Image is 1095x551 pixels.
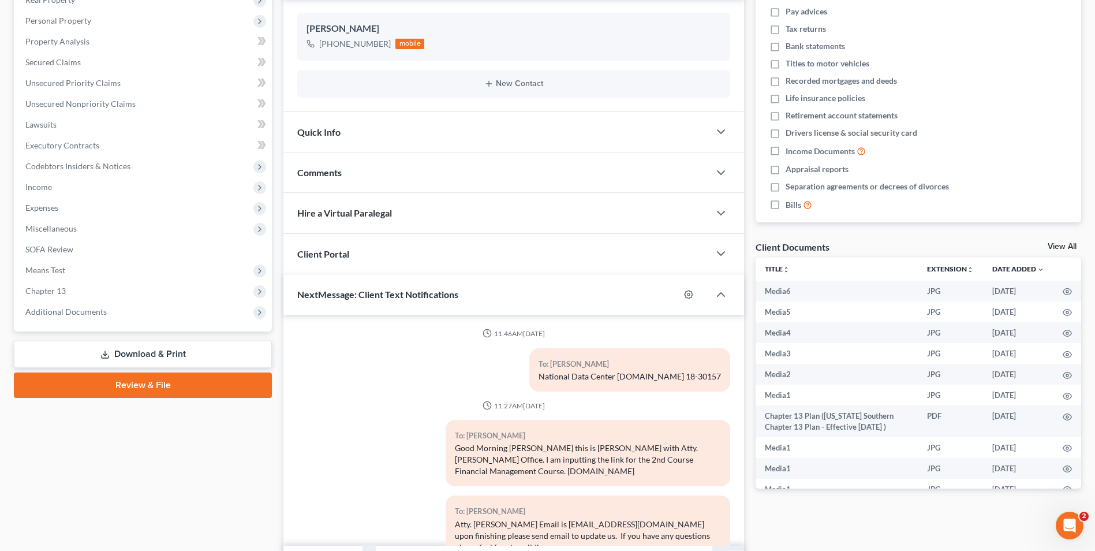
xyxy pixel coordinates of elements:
[918,437,983,458] td: JPG
[786,110,898,121] span: Retirement account statements
[1056,512,1083,539] iframe: Intercom live chat
[983,301,1053,322] td: [DATE]
[16,114,272,135] a: Lawsuits
[756,385,918,405] td: Media1
[983,364,1053,385] td: [DATE]
[25,16,91,25] span: Personal Property
[25,120,57,129] span: Lawsuits
[539,358,721,371] div: To: [PERSON_NAME]
[983,281,1053,301] td: [DATE]
[455,429,721,442] div: To: [PERSON_NAME]
[307,79,721,88] button: New Contact
[25,140,99,150] span: Executory Contracts
[918,364,983,385] td: JPG
[756,458,918,479] td: Media1
[918,343,983,364] td: JPG
[297,207,392,218] span: Hire a Virtual Paralegal
[25,57,81,67] span: Secured Claims
[16,52,272,73] a: Secured Claims
[25,307,107,317] span: Additional Documents
[455,442,721,477] div: Good Morning [PERSON_NAME] this is [PERSON_NAME] with Atty. [PERSON_NAME] Office. I am inputting ...
[25,203,58,213] span: Expenses
[983,437,1053,458] td: [DATE]
[983,343,1053,364] td: [DATE]
[756,301,918,322] td: Media5
[786,58,869,69] span: Titles to motor vehicles
[16,94,272,114] a: Unsecured Nonpriority Claims
[455,505,721,518] div: To: [PERSON_NAME]
[297,167,342,178] span: Comments
[539,371,721,382] div: National Data Center [DOMAIN_NAME] 18-30157
[25,224,77,233] span: Miscellaneous
[786,163,849,175] span: Appraisal reports
[756,322,918,343] td: Media4
[25,244,73,254] span: SOFA Review
[983,479,1053,500] td: [DATE]
[297,248,349,259] span: Client Portal
[918,301,983,322] td: JPG
[756,479,918,500] td: Media1
[319,38,391,50] div: [PHONE_NUMBER]
[297,289,458,300] span: NextMessage: Client Text Notifications
[307,22,721,36] div: [PERSON_NAME]
[756,241,829,253] div: Client Documents
[1037,266,1044,273] i: expand_more
[765,265,790,273] a: Titleunfold_more
[1048,243,1077,251] a: View All
[983,385,1053,405] td: [DATE]
[1079,512,1089,521] span: 2
[14,373,272,398] a: Review & File
[25,286,66,296] span: Chapter 13
[756,364,918,385] td: Media2
[918,405,983,437] td: PDF
[918,458,983,479] td: JPG
[16,73,272,94] a: Unsecured Priority Claims
[918,322,983,343] td: JPG
[992,265,1044,273] a: Date Added expand_more
[25,182,52,192] span: Income
[786,146,855,157] span: Income Documents
[756,437,918,458] td: Media1
[918,385,983,405] td: JPG
[297,401,730,411] div: 11:27AM[DATE]
[297,329,730,338] div: 11:46AM[DATE]
[786,6,827,17] span: Pay advices
[783,266,790,273] i: unfold_more
[786,181,949,192] span: Separation agreements or decrees of divorces
[918,281,983,301] td: JPG
[786,75,897,87] span: Recorded mortgages and deeds
[983,458,1053,479] td: [DATE]
[25,265,65,275] span: Means Test
[25,99,136,109] span: Unsecured Nonpriority Claims
[983,405,1053,437] td: [DATE]
[786,92,865,104] span: Life insurance policies
[786,40,845,52] span: Bank statements
[786,127,917,139] span: Drivers license & social security card
[16,239,272,260] a: SOFA Review
[983,322,1053,343] td: [DATE]
[918,479,983,500] td: JPG
[756,281,918,301] td: Media6
[16,135,272,156] a: Executory Contracts
[927,265,974,273] a: Extensionunfold_more
[25,78,121,88] span: Unsecured Priority Claims
[14,341,272,368] a: Download & Print
[756,405,918,437] td: Chapter 13 Plan ([US_STATE] Southern Chapter 13 Plan - Effective [DATE] )
[25,161,130,171] span: Codebtors Insiders & Notices
[786,199,801,211] span: Bills
[297,126,341,137] span: Quick Info
[756,343,918,364] td: Media3
[967,266,974,273] i: unfold_more
[25,36,89,46] span: Property Analysis
[16,31,272,52] a: Property Analysis
[395,39,424,49] div: mobile
[786,23,826,35] span: Tax returns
